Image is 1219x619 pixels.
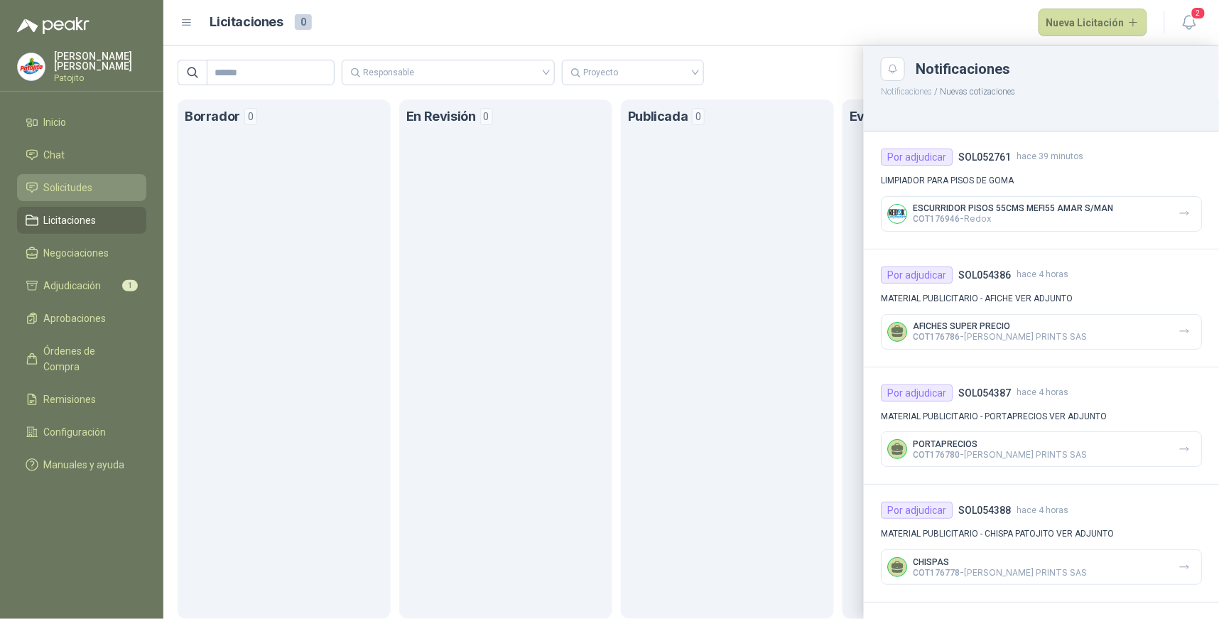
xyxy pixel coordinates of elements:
[54,51,146,71] p: [PERSON_NAME] [PERSON_NAME]
[888,205,906,223] img: Company Logo
[913,567,1087,578] p: - [PERSON_NAME] PRINTS SAS
[958,149,1011,165] h4: SOL052761
[913,203,1113,213] p: ESCURRIDOR PISOS 55CMS MEFI55 AMAR S/MAN
[295,14,312,30] span: 0
[44,343,133,375] span: Órdenes de Compra
[913,450,960,460] span: COT176780
[44,311,107,326] span: Aprobaciones
[913,332,960,342] span: COT176786
[913,568,960,578] span: COT176778
[881,267,953,284] div: Por adjudicar
[1017,386,1068,399] span: hace 4 horas
[913,557,1087,567] p: CHISPAS
[881,527,1202,541] p: MATERIAL PUBLICITARIO - CHISPA PATOJITO VER ADJUNTO
[17,305,146,332] a: Aprobaciones
[1176,10,1202,36] button: 2
[913,213,1113,224] p: - Redox
[881,149,953,166] div: Por adjudicar
[18,53,45,80] img: Company Logo
[17,207,146,234] a: Licitaciones
[1191,6,1206,20] span: 2
[17,272,146,299] a: Adjudicación1
[122,280,138,291] span: 1
[881,57,905,81] button: Close
[44,245,109,261] span: Negociaciones
[913,439,1087,449] p: PORTAPRECIOS
[881,174,1202,188] p: LIMPIADOR PARA PISOS DE GOMA
[958,385,1011,401] h4: SOL054387
[44,457,125,473] span: Manuales y ayuda
[1017,150,1083,163] span: hace 39 minutos
[44,424,107,440] span: Configuración
[54,74,146,82] p: Patojito
[881,87,933,97] button: Notificaciones
[913,331,1087,342] p: - [PERSON_NAME] PRINTS SAS
[44,180,93,195] span: Solicitudes
[913,214,960,224] span: COT176946
[958,502,1011,518] h4: SOL054388
[17,386,146,413] a: Remisiones
[17,109,146,136] a: Inicio
[44,278,102,294] span: Adjudicación
[17,451,146,478] a: Manuales y ayuda
[881,384,953,402] div: Por adjudicar
[17,338,146,380] a: Órdenes de Compra
[1017,504,1068,517] span: hace 4 horas
[1017,268,1068,281] span: hace 4 horas
[44,392,97,407] span: Remisiones
[210,12,283,33] h1: Licitaciones
[17,419,146,446] a: Configuración
[17,141,146,168] a: Chat
[913,449,1087,460] p: - [PERSON_NAME] PRINTS SAS
[958,267,1011,283] h4: SOL054386
[881,502,953,519] div: Por adjudicar
[17,17,90,34] img: Logo peakr
[913,321,1087,331] p: AFICHES SUPER PRECIO
[44,114,67,130] span: Inicio
[44,147,65,163] span: Chat
[881,410,1202,424] p: MATERIAL PUBLICITARIO - PORTAPRECIOS VER ADJUNTO
[916,62,1202,76] div: Notificaciones
[881,292,1202,306] p: MATERIAL PUBLICITARIO - AFICHE VER ADJUNTO
[17,239,146,267] a: Negociaciones
[44,212,97,228] span: Licitaciones
[1039,9,1148,37] button: Nueva Licitación
[864,81,1219,99] p: / Nuevas cotizaciones
[17,174,146,201] a: Solicitudes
